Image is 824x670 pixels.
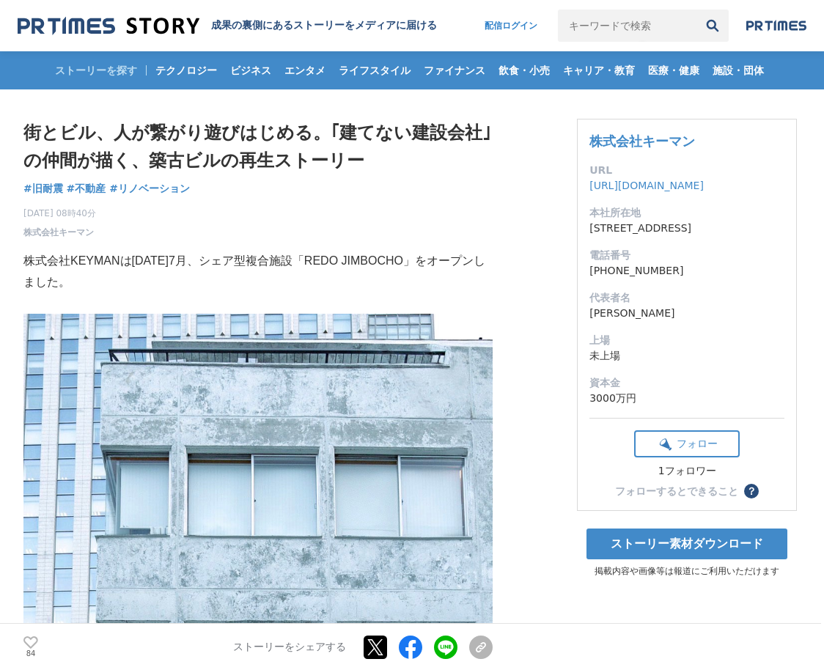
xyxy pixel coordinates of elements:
span: 施設・団体 [707,64,770,77]
a: 医療・健康 [642,51,705,89]
a: テクノロジー [150,51,223,89]
span: #旧耐震 [23,182,63,195]
input: キーワードで検索 [558,10,696,42]
a: ファイナンス [418,51,491,89]
a: 成果の裏側にあるストーリーをメディアに届ける 成果の裏側にあるストーリーをメディアに届ける [18,16,437,36]
dd: 未上場 [589,348,784,364]
button: ？ [744,484,759,498]
a: 配信ログイン [470,10,552,42]
a: エンタメ [279,51,331,89]
span: #リノベーション [109,182,190,195]
div: 1フォロワー [634,465,740,478]
a: #リノベーション [109,181,190,196]
p: 84 [23,650,38,658]
dd: [PHONE_NUMBER] [589,263,784,279]
img: prtimes [746,20,806,32]
dd: [STREET_ADDRESS] [589,221,784,236]
div: フォローするとできること [615,486,738,496]
dt: 本社所在地 [589,205,784,221]
span: ファイナンス [418,64,491,77]
span: ビジネス [224,64,277,77]
a: ライフスタイル [333,51,416,89]
img: 成果の裏側にあるストーリーをメディアに届ける [18,16,199,36]
a: 施設・団体 [707,51,770,89]
span: ？ [746,486,757,496]
p: ストーリーをシェアする [233,641,346,654]
span: #不動産 [67,182,106,195]
dt: URL [589,163,784,178]
dd: 3000万円 [589,391,784,406]
a: ビジネス [224,51,277,89]
dt: 電話番号 [589,248,784,263]
span: ライフスタイル [333,64,416,77]
a: ストーリー素材ダウンロード [586,529,787,559]
dt: 資本金 [589,375,784,391]
h2: 成果の裏側にあるストーリーをメディアに届ける [211,19,437,32]
dt: 上場 [589,333,784,348]
span: エンタメ [279,64,331,77]
button: フォロー [634,430,740,457]
span: [DATE] 08時40分 [23,207,96,220]
span: テクノロジー [150,64,223,77]
a: キャリア・教育 [557,51,641,89]
button: 検索 [696,10,729,42]
span: 医療・健康 [642,64,705,77]
p: 株式会社KEYMANは[DATE]7⽉、シェア型複合施設「REDO JIMBOCHO」をオープンしました。 [23,251,493,293]
a: 飲食・小売 [493,51,556,89]
a: #旧耐震 [23,181,63,196]
a: 株式会社キーマン [23,226,94,239]
dt: 代表者名 [589,290,784,306]
span: キャリア・教育 [557,64,641,77]
h1: 街とビル、⼈が繋がり遊びはじめる。｢建てない建設会社｣の仲間が描く、築古ビルの再生ストーリー [23,119,493,175]
a: [URL][DOMAIN_NAME] [589,180,704,191]
span: 飲食・小売 [493,64,556,77]
dd: [PERSON_NAME] [589,306,784,321]
a: #不動産 [67,181,106,196]
a: 株式会社キーマン [589,133,695,149]
p: 掲載内容や画像等は報道にご利用いただけます [577,565,797,578]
